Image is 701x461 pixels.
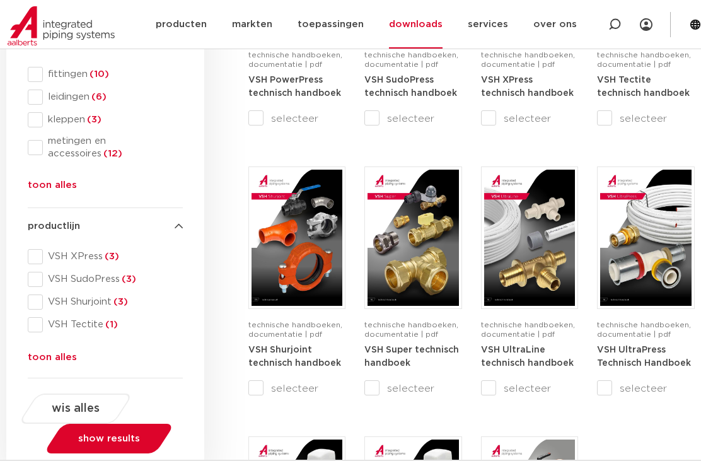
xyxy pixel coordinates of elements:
span: (3) [120,274,136,284]
label: selecteer [481,111,579,126]
label: selecteer [248,111,346,126]
span: metingen en accessoires [43,135,183,160]
a: VSH Tectite technisch handboek [597,75,690,98]
div: VSH Shurjoint(3) [28,295,183,310]
a: VSH SudoPress technisch handboek [364,75,457,98]
label: selecteer [481,381,579,396]
span: technische handboeken, documentatie | pdf [597,321,691,338]
a: VSH PowerPress technisch handboek [248,75,341,98]
span: technische handboeken, documentatie | pdf [364,51,458,68]
span: (12) [101,149,122,158]
span: (10) [88,69,109,79]
a: VSH UltraLine technisch handboek [481,345,574,368]
span: (6) [90,92,107,102]
strong: VSH Shurjoint technisch handboek [248,346,341,368]
label: selecteer [597,111,695,126]
span: (3) [103,252,119,261]
label: selecteer [364,381,462,396]
div: kleppen(3) [28,112,183,127]
h4: productlijn [28,219,183,234]
span: kleppen [43,114,183,126]
div: VSH XPress(3) [28,249,183,264]
span: (1) [103,320,118,329]
label: selecteer [597,381,695,396]
img: VSH-UltraPress_A4TM_5008751_2025_3.0_NL-pdf.jpg [600,170,692,306]
div: leidingen(6) [28,90,183,105]
button: wis alles [29,395,122,423]
img: VSH-Super_A4TM_5007411-2022-2.1_NL-1-pdf.jpg [368,170,459,306]
img: VSH-UltraLine_A4TM_5010216_2022_1.0_NL-pdf.jpg [484,170,576,306]
span: (3) [112,297,128,306]
span: VSH Shurjoint [43,296,183,308]
img: VSH-Shurjoint_A4TM_5008731_2024_3.0_EN-pdf.jpg [252,170,343,306]
a: VSH XPress technisch handboek [481,75,574,98]
a: show results [43,424,175,453]
strong: VSH XPress technisch handboek [481,76,574,98]
div: VSH SudoPress(3) [28,272,183,287]
a: VSH UltraPress Technisch Handboek [597,345,691,368]
span: technische handboeken, documentatie | pdf [364,321,458,338]
span: technische handboeken, documentatie | pdf [481,51,575,68]
span: VSH SudoPress [43,273,183,286]
span: fittingen [43,68,183,81]
div: metingen en accessoires(12) [28,135,183,160]
div: fittingen(10) [28,67,183,82]
span: VSH XPress [43,250,183,263]
button: toon alles [28,178,77,198]
button: toon alles [28,350,77,370]
div: VSH Tectite(1) [28,317,183,332]
span: technische handboeken, documentatie | pdf [597,51,691,68]
span: show results [78,434,140,443]
label: selecteer [248,381,346,396]
strong: VSH Super technisch handboek [364,346,459,368]
span: technische handboeken, documentatie | pdf [248,51,342,68]
strong: VSH UltraLine technisch handboek [481,346,574,368]
a: VSH Shurjoint technisch handboek [248,345,341,368]
label: selecteer [364,111,462,126]
span: leidingen [43,91,183,103]
strong: VSH SudoPress technisch handboek [364,76,457,98]
strong: VSH PowerPress technisch handboek [248,76,341,98]
strong: VSH UltraPress Technisch Handboek [597,346,691,368]
strong: VSH Tectite technisch handboek [597,76,690,98]
a: VSH Super technisch handboek [364,345,459,368]
span: VSH Tectite [43,318,183,331]
span: technische handboeken, documentatie | pdf [248,321,342,338]
span: technische handboeken, documentatie | pdf [481,321,575,338]
span: (3) [85,115,101,124]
